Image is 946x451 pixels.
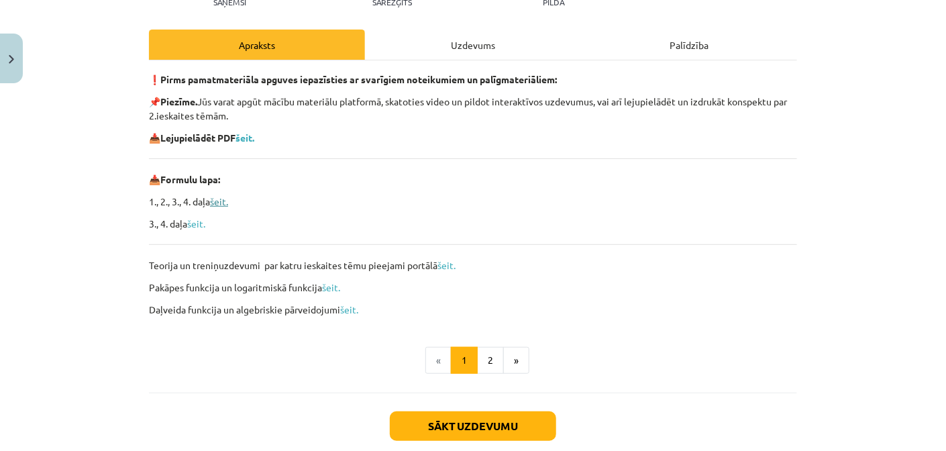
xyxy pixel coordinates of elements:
[149,347,797,374] nav: Page navigation example
[437,259,456,271] a: šeit.
[477,347,504,374] button: 2
[160,132,235,144] b: Lejupielādēt PDF
[503,347,529,374] button: »
[365,30,581,60] div: Uzdevums
[149,217,797,231] p: 3., 4. daļa
[9,55,14,64] img: icon-close-lesson-0947bae3869378f0d4975bcd49f059093ad1ed9edebbc8119c70593378902aed.svg
[149,281,797,295] p: Pakāpes funkcija un logaritmiskā funkcija
[149,131,797,145] p: 📥
[149,30,365,60] div: Apraksts
[149,303,797,317] p: Daļveida funkcija un algebriskie pārveidojumi
[149,258,797,272] p: Teorija un treniņuzdevumi par katru ieskaites tēmu pieejami portālā
[160,95,197,107] b: Piezīme.
[160,173,220,185] b: Formulu lapa:
[149,72,797,87] p: ❗
[210,195,228,207] a: šeit.
[390,411,556,441] button: Sākt uzdevumu
[322,281,340,293] a: šeit.
[451,347,478,374] button: 1
[149,172,797,187] p: 📥
[149,95,797,123] p: 📌 Jūs varat apgūt mācību materiālu platformā, skatoties video un pildot interaktīvos uzdevumus, v...
[149,195,797,209] p: 1., 2., 3., 4. daļa
[235,132,254,144] a: šeit.
[340,303,358,315] a: šeit.
[187,217,205,230] a: šeit.
[160,73,557,85] strong: Pirms pamatmateriāla apguves iepazīsties ar svarīgiem noteikumiem un palīgmateriāliem:
[581,30,797,60] div: Palīdzība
